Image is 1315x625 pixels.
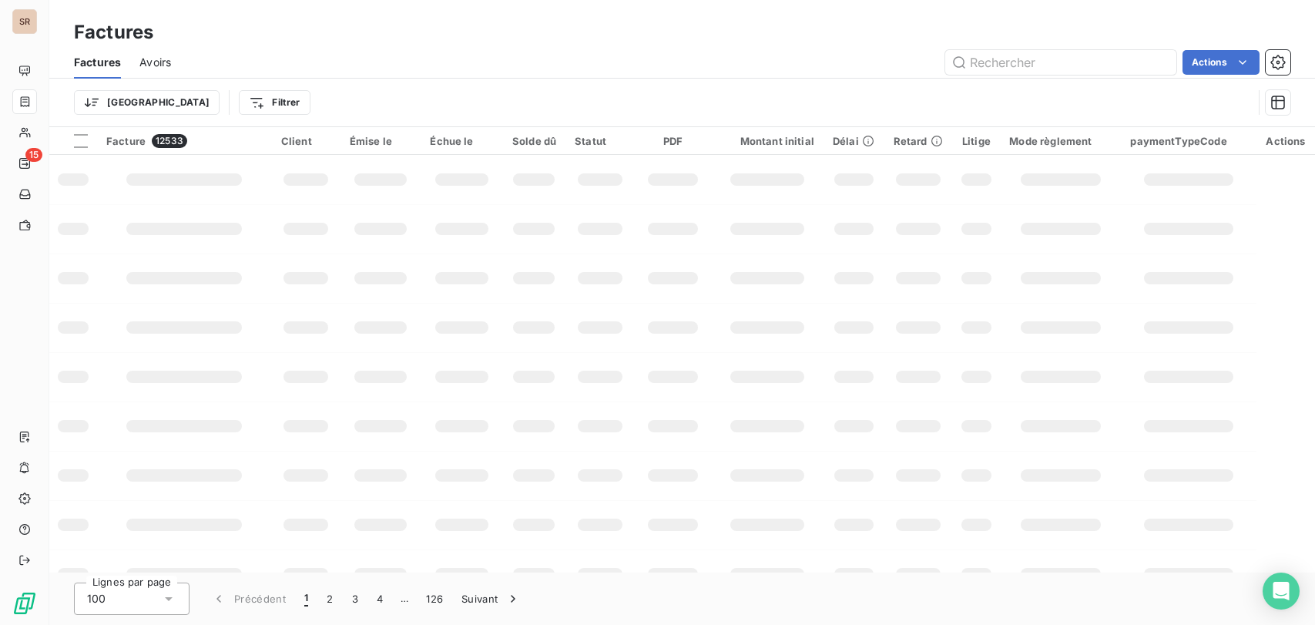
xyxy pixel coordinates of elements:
div: Open Intercom Messenger [1263,573,1300,610]
span: Avoirs [139,55,171,70]
button: Suivant [452,583,530,615]
button: 126 [417,583,452,615]
span: 12533 [152,134,187,148]
span: Factures [74,55,121,70]
div: Mode règlement [1009,135,1112,147]
button: 2 [317,583,342,615]
input: Rechercher [945,50,1176,75]
div: Émise le [350,135,412,147]
div: Montant initial [720,135,814,147]
span: 100 [87,591,106,607]
span: … [392,586,417,611]
div: paymentTypeCode [1130,135,1246,147]
img: Logo LeanPay [12,591,37,616]
div: Client [281,135,331,147]
div: Litige [962,135,991,147]
button: 4 [367,583,392,615]
button: Précédent [202,583,295,615]
button: [GEOGRAPHIC_DATA] [74,90,220,115]
div: Retard [894,135,944,147]
button: 1 [295,583,317,615]
div: Actions [1266,135,1306,147]
div: Délai [833,135,875,147]
div: Statut [575,135,626,147]
div: SR [12,9,37,34]
button: Filtrer [239,90,310,115]
button: Actions [1182,50,1260,75]
h3: Factures [74,18,153,46]
div: PDF [644,135,702,147]
span: 1 [304,591,308,607]
span: 15 [25,148,42,162]
button: 3 [343,583,367,615]
div: Solde dû [512,135,556,147]
span: Facture [106,135,146,147]
div: Échue le [430,135,493,147]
